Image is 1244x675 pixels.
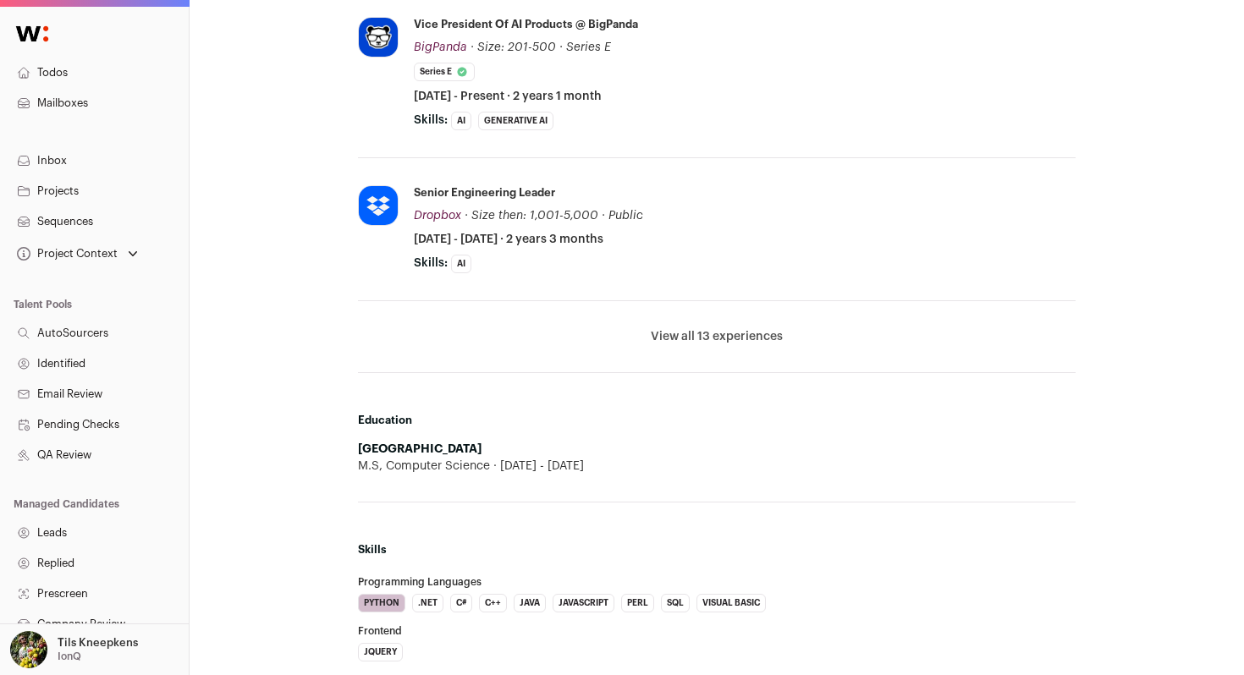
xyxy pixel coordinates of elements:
[7,631,141,668] button: Open dropdown
[14,242,141,266] button: Open dropdown
[414,255,448,272] span: Skills:
[14,247,118,261] div: Project Context
[359,186,398,225] img: 37a3c2f25f43e23b97407b6c5461cd0ee41f9b75c2c2ae643916f06cb3650204.png
[358,443,482,455] strong: [GEOGRAPHIC_DATA]
[451,255,471,273] li: AI
[479,594,507,612] li: C++
[490,458,584,475] span: [DATE] - [DATE]
[414,41,467,53] span: BigPanda
[602,207,605,224] span: ·
[566,41,611,53] span: Series E
[58,636,138,650] p: Tils Kneepkens
[450,594,472,612] li: C#
[414,63,475,81] li: Series E
[414,185,555,200] div: Senior Engineering Leader
[414,231,603,248] span: [DATE] - [DATE] · 2 years 3 months
[358,577,1076,587] h3: Programming Languages
[358,594,405,612] li: Python
[651,328,783,345] button: View all 13 experiences
[414,210,461,222] span: Dropbox
[414,88,602,105] span: [DATE] - Present · 2 years 1 month
[358,458,1076,475] div: M.S, Computer Science
[7,17,58,51] img: Wellfound
[451,112,471,130] li: AI
[414,17,638,32] div: Vice President of AI Products @ BigPanda
[359,18,398,57] img: 412ff53e1a1470f8fce976a2af0b4ed7efdba12900a17ed201a023bda5a7b637.jpg
[553,594,614,612] li: JavaScript
[412,594,443,612] li: .NET
[358,543,1076,557] h2: Skills
[465,210,598,222] span: · Size then: 1,001-5,000
[478,112,553,130] li: Generative AI
[559,39,563,56] span: ·
[514,594,546,612] li: Java
[358,626,1076,636] h3: Frontend
[10,631,47,668] img: 6689865-medium_jpg
[414,112,448,129] span: Skills:
[358,414,1076,427] h2: Education
[696,594,766,612] li: Visual Basic
[358,643,403,661] li: jQuery
[661,594,690,612] li: SQL
[58,650,81,663] p: IonQ
[608,210,643,222] span: Public
[471,41,556,53] span: · Size: 201-500
[621,594,654,612] li: Perl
